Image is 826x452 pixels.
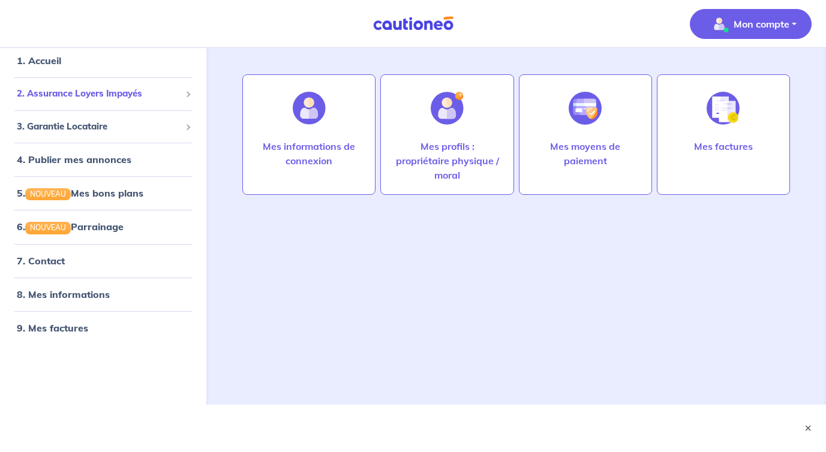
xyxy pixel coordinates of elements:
[531,139,639,168] p: Mes moyens de paiement
[5,249,202,273] div: 7. Contact
[17,87,181,101] span: 2. Assurance Loyers Impayés
[5,215,202,239] div: 6.NOUVEAUParrainage
[569,92,602,125] img: illu_credit_card_no_anim.svg
[802,422,814,434] button: ×
[5,49,202,73] div: 1. Accueil
[255,139,363,168] p: Mes informations de connexion
[694,139,753,153] p: Mes factures
[368,16,458,31] img: Cautioneo
[17,288,110,300] a: 8. Mes informations
[17,120,181,134] span: 3. Garantie Locataire
[393,139,501,182] p: Mes profils : propriétaire physique / moral
[17,322,88,334] a: 9. Mes factures
[5,115,202,138] div: 3. Garantie Locataire
[17,187,143,199] a: 5.NOUVEAUMes bons plans
[17,153,131,165] a: 4. Publier mes annonces
[690,9,812,39] button: illu_account_valid_menu.svgMon compte
[5,316,202,340] div: 9. Mes factures
[17,221,124,233] a: 6.NOUVEAUParrainage
[5,282,202,306] div: 8. Mes informations
[5,147,202,171] div: 4. Publier mes annonces
[5,181,202,205] div: 5.NOUVEAUMes bons plans
[5,82,202,106] div: 2. Assurance Loyers Impayés
[17,55,61,67] a: 1. Accueil
[293,92,326,125] img: illu_account.svg
[710,14,729,34] img: illu_account_valid_menu.svg
[431,92,464,125] img: illu_account_add.svg
[17,255,65,267] a: 7. Contact
[734,17,789,31] p: Mon compte
[707,92,740,125] img: illu_invoice.svg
